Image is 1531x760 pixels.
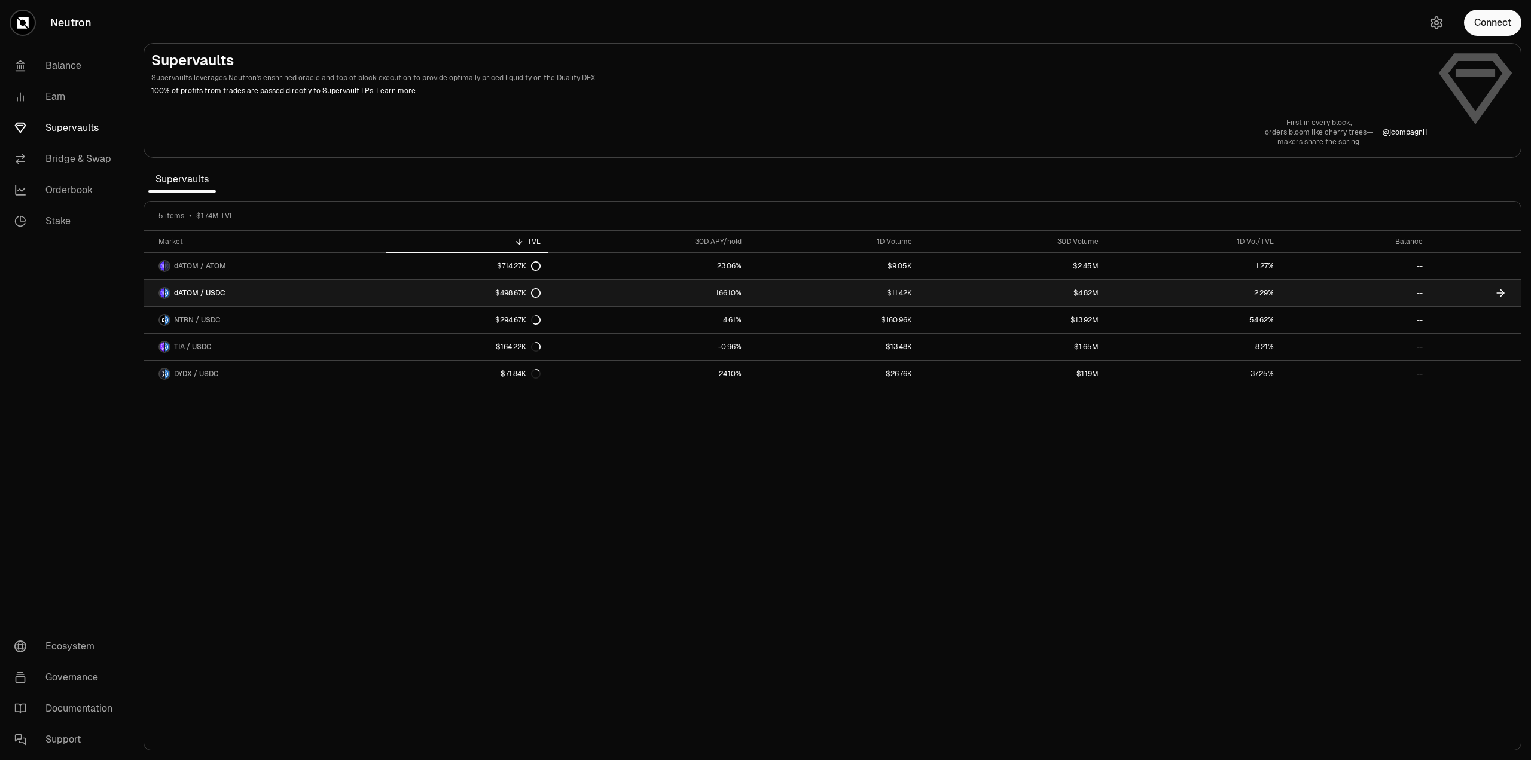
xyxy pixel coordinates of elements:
img: NTRN Logo [160,315,164,325]
a: -- [1281,334,1430,360]
a: Documentation [5,693,129,724]
a: $160.96K [749,307,919,333]
a: 4.61% [548,307,749,333]
p: @ jcompagni1 [1383,127,1428,137]
span: dATOM / ATOM [174,261,226,271]
a: Supervaults [5,112,129,144]
h2: Supervaults [151,51,1428,70]
a: $164.22K [386,334,548,360]
a: $498.67K [386,280,548,306]
a: dATOM LogoUSDC LogodATOM / USDC [144,280,386,306]
a: DYDX LogoUSDC LogoDYDX / USDC [144,361,386,387]
p: orders bloom like cherry trees— [1265,127,1373,137]
a: 8.21% [1106,334,1281,360]
a: 24.10% [548,361,749,387]
span: TIA / USDC [174,342,212,352]
a: $1.65M [919,334,1106,360]
span: NTRN / USDC [174,315,221,325]
a: -- [1281,361,1430,387]
div: $164.22K [496,342,541,352]
a: Stake [5,206,129,237]
div: $498.67K [495,288,541,298]
a: $11.42K [749,280,919,306]
a: $4.82M [919,280,1106,306]
a: -- [1281,253,1430,279]
a: Orderbook [5,175,129,206]
a: $71.84K [386,361,548,387]
a: Support [5,724,129,755]
p: 100% of profits from trades are passed directly to Supervault LPs. [151,86,1428,96]
a: Balance [5,50,129,81]
a: $1.19M [919,361,1106,387]
img: USDC Logo [165,369,169,379]
a: 166.10% [548,280,749,306]
a: 23.06% [548,253,749,279]
img: ATOM Logo [165,261,169,271]
img: TIA Logo [160,342,164,352]
div: $71.84K [501,369,541,379]
span: dATOM / USDC [174,288,225,298]
a: 54.62% [1106,307,1281,333]
span: Supervaults [148,167,216,191]
div: Market [158,237,379,246]
span: DYDX / USDC [174,369,219,379]
a: -- [1281,280,1430,306]
div: $714.27K [497,261,541,271]
a: Bridge & Swap [5,144,129,175]
a: $26.76K [749,361,919,387]
img: USDC Logo [165,288,169,298]
img: USDC Logo [165,342,169,352]
div: TVL [393,237,541,246]
p: makers share the spring. [1265,137,1373,146]
span: 5 items [158,211,184,221]
a: Earn [5,81,129,112]
a: dATOM LogoATOM LogodATOM / ATOM [144,253,386,279]
a: -- [1281,307,1430,333]
img: dATOM Logo [160,288,164,298]
div: Balance [1288,237,1423,246]
span: $1.74M TVL [196,211,234,221]
p: First in every block, [1265,118,1373,127]
a: 2.29% [1106,280,1281,306]
img: dATOM Logo [160,261,164,271]
a: 1.27% [1106,253,1281,279]
a: @jcompagni1 [1383,127,1428,137]
div: $294.67K [495,315,541,325]
a: TIA LogoUSDC LogoTIA / USDC [144,334,386,360]
a: $9.05K [749,253,919,279]
a: NTRN LogoUSDC LogoNTRN / USDC [144,307,386,333]
div: 30D APY/hold [555,237,742,246]
a: $13.48K [749,334,919,360]
a: Ecosystem [5,631,129,662]
a: 37.25% [1106,361,1281,387]
img: DYDX Logo [160,369,164,379]
img: USDC Logo [165,315,169,325]
a: Governance [5,662,129,693]
a: $714.27K [386,253,548,279]
a: $2.45M [919,253,1106,279]
p: Supervaults leverages Neutron's enshrined oracle and top of block execution to provide optimally ... [151,72,1428,83]
a: -0.96% [548,334,749,360]
a: $13.92M [919,307,1106,333]
a: Learn more [376,86,416,96]
button: Connect [1464,10,1521,36]
div: 1D Vol/TVL [1113,237,1274,246]
a: First in every block,orders bloom like cherry trees—makers share the spring. [1265,118,1373,146]
a: $294.67K [386,307,548,333]
div: 30D Volume [926,237,1099,246]
div: 1D Volume [756,237,912,246]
